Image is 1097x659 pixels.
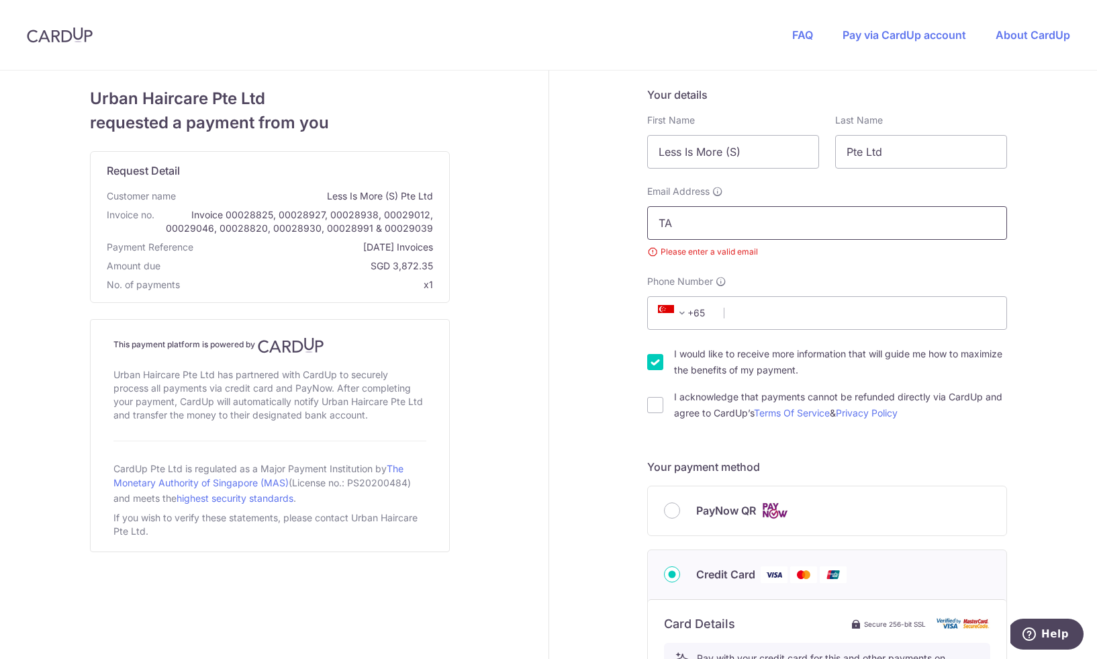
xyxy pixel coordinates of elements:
span: PayNow QR [696,502,756,519]
span: Amount due [107,259,160,273]
h6: Card Details [664,616,735,632]
span: Urban Haircare Pte Ltd [90,87,450,111]
div: Urban Haircare Pte Ltd has partnered with CardUp to securely process all payments via credit card... [113,365,426,425]
span: requested a payment from you [90,111,450,135]
div: CardUp Pte Ltd is regulated as a Major Payment Institution by (License no.: PS20200484) and meets... [113,457,426,509]
span: Email Address [647,185,710,198]
label: I acknowledge that payments cannot be refunded directly via CardUp and agree to CardUp’s & [674,389,1007,421]
div: If you wish to verify these statements, please contact Urban Haircare Pte Ltd. [113,509,426,541]
span: x1 [424,279,433,290]
input: Email address [647,206,1007,240]
h5: Your payment method [647,459,1007,475]
span: Customer name [107,189,176,203]
img: CardUp [27,27,93,43]
span: +65 [658,305,690,321]
label: I would like to receive more information that will guide me how to maximize the benefits of my pa... [674,346,1007,378]
span: [DATE] Invoices [199,240,433,254]
span: Invoice 00028825, 00028927, 00028938, 00029012, 00029046, 00028820, 00028930, 00028991 & 00029039 [160,208,433,235]
span: Secure 256-bit SSL [864,619,926,629]
span: translation missing: en.payment_reference [107,241,193,253]
a: Pay via CardUp account [843,28,966,42]
span: +65 [654,305,714,321]
a: Terms Of Service [754,407,830,419]
input: Last name [835,135,1007,169]
small: Please enter a valid email [647,245,1007,259]
span: Credit Card [696,566,755,582]
span: Invoice no. [107,208,154,235]
a: highest security standards [177,492,293,504]
span: translation missing: en.request_detail [107,164,180,177]
span: No. of payments [107,278,180,292]
div: Credit Card Visa Mastercard Union Pay [664,566,990,583]
img: Mastercard [790,566,817,583]
iframe: Opens a widget where you can find more information [1010,619,1084,652]
img: Visa [761,566,788,583]
img: card secure [937,618,990,629]
label: Last Name [835,114,883,127]
h5: Your details [647,87,1007,103]
h4: This payment platform is powered by [113,337,426,353]
span: SGD 3,872.35 [166,259,433,273]
label: First Name [647,114,695,127]
a: About CardUp [996,28,1070,42]
img: CardUp [258,337,324,353]
div: PayNow QR Cards logo [664,502,990,519]
img: Union Pay [820,566,847,583]
img: Cards logo [761,502,788,519]
a: Privacy Policy [836,407,898,419]
span: Phone Number [647,275,713,288]
input: First name [647,135,819,169]
a: FAQ [792,28,813,42]
span: Less Is More (S) Pte Ltd [181,189,433,203]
